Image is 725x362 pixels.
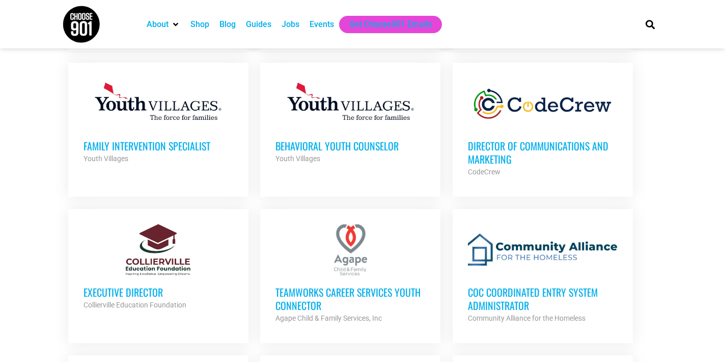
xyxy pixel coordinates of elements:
[642,16,659,33] div: Search
[83,154,128,163] strong: Youth Villages
[349,18,432,31] a: Get Choose901 Emails
[468,286,618,312] h3: CoC Coordinated Entry System Administrator
[83,286,233,299] h3: Executive Director
[468,314,585,322] strong: Community Alliance for the Homeless
[83,301,186,309] strong: Collierville Education Foundation
[275,286,425,312] h3: TeamWorks Career Services Youth Connector
[275,154,320,163] strong: Youth Villages
[468,168,500,176] strong: CodeCrew
[68,209,248,326] a: Executive Director Collierville Education Foundation
[147,18,169,31] a: About
[468,139,618,166] h3: Director of Communications and Marketing
[68,63,248,180] a: Family Intervention Specialist Youth Villages
[190,18,209,31] a: Shop
[260,63,440,180] a: Behavioral Youth Counselor Youth Villages
[260,209,440,340] a: TeamWorks Career Services Youth Connector Agape Child & Family Services, Inc
[83,139,233,152] h3: Family Intervention Specialist
[275,314,382,322] strong: Agape Child & Family Services, Inc
[142,16,628,33] nav: Main nav
[219,18,236,31] a: Blog
[453,63,633,193] a: Director of Communications and Marketing CodeCrew
[282,18,299,31] a: Jobs
[275,139,425,152] h3: Behavioral Youth Counselor
[142,16,185,33] div: About
[310,18,334,31] a: Events
[453,209,633,340] a: CoC Coordinated Entry System Administrator Community Alliance for the Homeless
[246,18,271,31] a: Guides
